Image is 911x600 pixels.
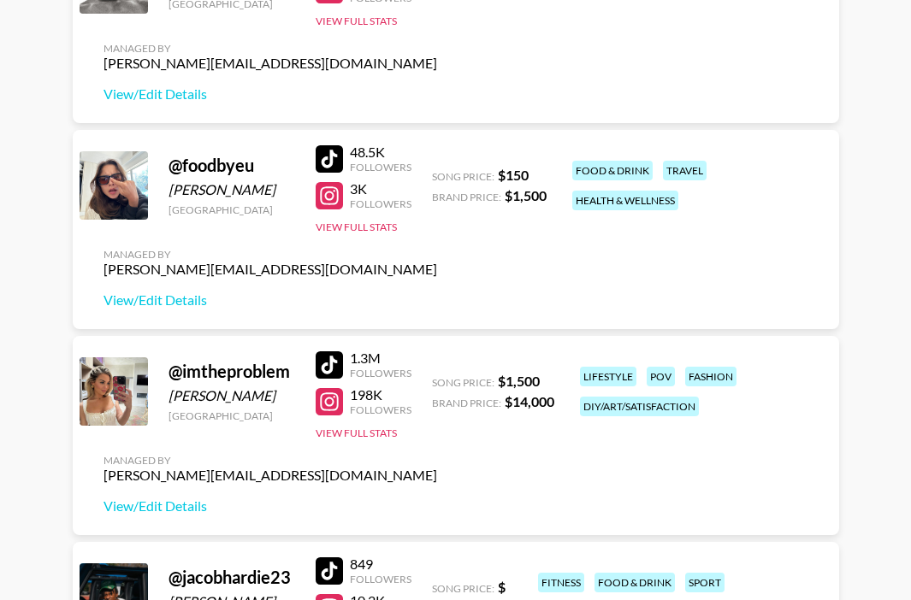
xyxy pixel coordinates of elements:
div: Followers [350,367,411,379]
div: 48.5K [350,144,411,161]
div: Managed By [104,248,437,261]
a: View/Edit Details [104,85,437,103]
div: Managed By [104,42,437,55]
strong: $ 1,500 [505,187,547,203]
div: food & drink [572,161,653,180]
div: [PERSON_NAME] [169,181,295,198]
button: View Full Stats [316,15,397,27]
span: Brand Price: [432,191,501,203]
div: 1.3M [350,350,411,367]
div: Managed By [104,454,437,467]
span: Song Price: [432,170,494,183]
div: 849 [350,556,411,573]
div: food & drink [595,573,675,592]
a: View/Edit Details [104,291,437,309]
div: @ foodbyeu [169,155,295,176]
div: fashion [685,367,736,386]
div: [GEOGRAPHIC_DATA] [169,203,295,216]
a: View/Edit Details [104,497,437,515]
div: @ imtheproblem [169,361,295,382]
div: [PERSON_NAME] [169,387,295,404]
div: 198K [350,386,411,403]
strong: $ [498,579,506,595]
div: Followers [350,403,411,416]
div: health & wellness [572,191,678,210]
strong: $ 150 [498,167,529,183]
div: travel [663,161,707,180]
strong: $ 14,000 [505,393,554,409]
div: [PERSON_NAME][EMAIL_ADDRESS][DOMAIN_NAME] [104,467,437,484]
div: [PERSON_NAME][EMAIL_ADDRESS][DOMAIN_NAME] [104,261,437,278]
button: View Full Stats [316,426,397,439]
div: Followers [350,573,411,585]
div: @ jacobhardie23 [169,567,295,588]
div: Followers [350,197,411,210]
div: diy/art/satisfaction [580,397,699,416]
div: pov [647,367,675,386]
div: fitness [538,573,584,592]
button: View Full Stats [316,221,397,233]
span: Song Price: [432,376,494,389]
span: Brand Price: [432,397,501,409]
strong: $ 1,500 [498,373,540,389]
div: 3K [350,180,411,197]
div: lifestyle [580,367,636,386]
div: [PERSON_NAME][EMAIL_ADDRESS][DOMAIN_NAME] [104,55,437,72]
span: Song Price: [432,582,494,595]
div: Followers [350,161,411,174]
div: [GEOGRAPHIC_DATA] [169,409,295,422]
div: sport [685,573,725,592]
